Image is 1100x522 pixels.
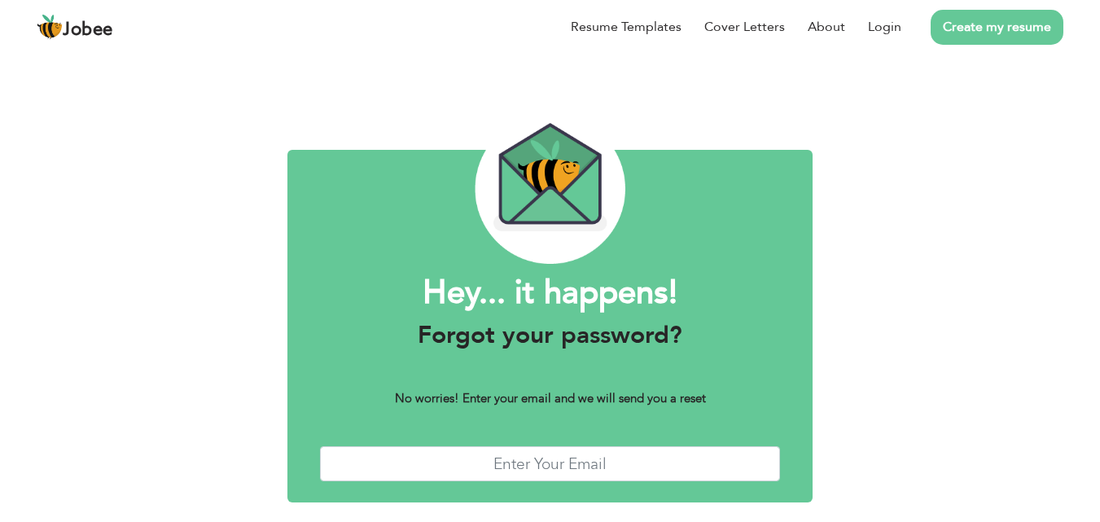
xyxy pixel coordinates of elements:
img: jobee.io [37,14,63,40]
a: Cover Letters [704,17,785,37]
a: About [808,17,845,37]
h3: Forgot your password? [320,321,781,350]
a: Create my resume [931,10,1063,45]
input: Enter Your Email [320,446,781,481]
h1: Hey... it happens! [320,272,781,314]
img: envelope_bee.png [475,114,625,264]
a: Jobee [37,14,113,40]
a: Login [868,17,901,37]
a: Resume Templates [571,17,681,37]
b: No worries! Enter your email and we will send you a reset [395,390,706,406]
span: Jobee [63,21,113,39]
